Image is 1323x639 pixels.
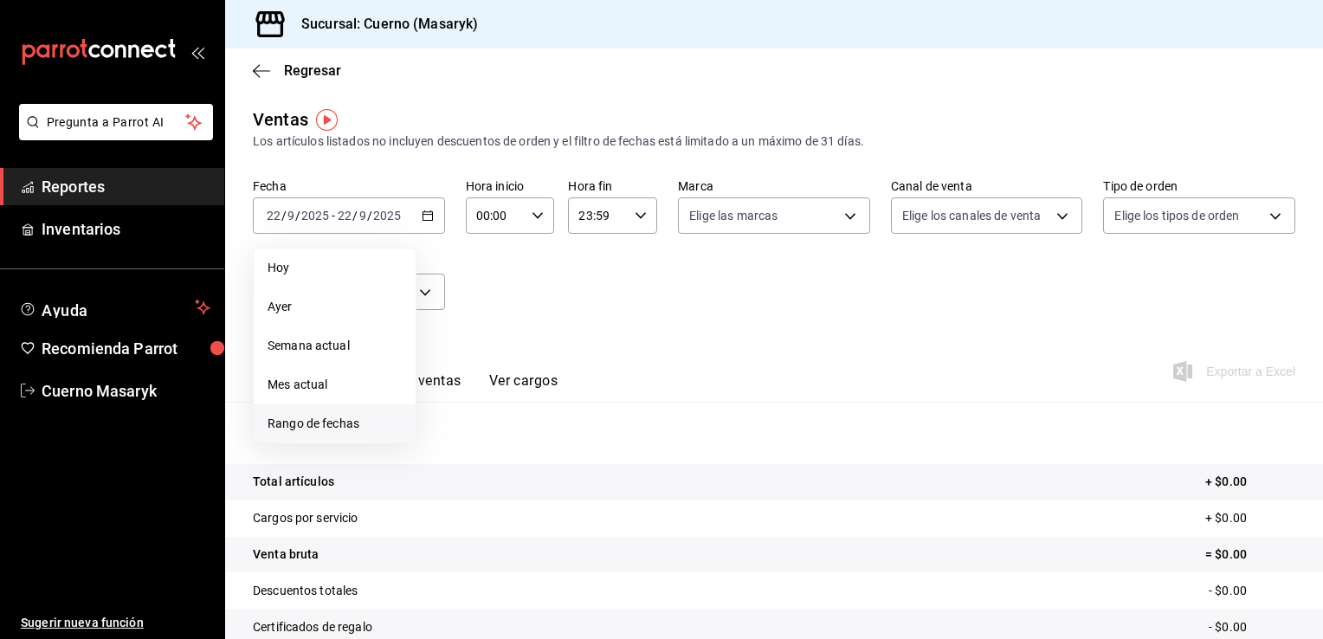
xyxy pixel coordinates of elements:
[678,180,870,192] label: Marca
[300,209,330,223] input: ----
[367,209,372,223] span: /
[891,180,1083,192] label: Canal de venta
[568,180,657,192] label: Hora fin
[1205,545,1295,564] p: = $0.00
[21,614,210,632] span: Sugerir nueva función
[1103,180,1295,192] label: Tipo de orden
[253,62,341,79] button: Regresar
[266,209,281,223] input: --
[253,180,445,192] label: Fecha
[393,372,461,402] button: Ver ventas
[42,175,210,198] span: Reportes
[1209,618,1295,636] p: - $0.00
[316,109,338,131] img: Tooltip marker
[253,423,1295,443] p: Resumen
[253,106,308,132] div: Ventas
[253,582,358,600] p: Descuentos totales
[287,14,478,35] h3: Sucursal: Cuerno (Masaryk)
[268,259,402,277] span: Hoy
[284,62,341,79] span: Regresar
[42,217,210,241] span: Inventarios
[466,180,555,192] label: Hora inicio
[281,209,287,223] span: /
[295,209,300,223] span: /
[1209,582,1295,600] p: - $0.00
[253,473,334,491] p: Total artículos
[42,297,188,318] span: Ayuda
[358,209,367,223] input: --
[489,372,558,402] button: Ver cargos
[689,207,778,224] span: Elige las marcas
[332,209,335,223] span: -
[268,376,402,394] span: Mes actual
[281,372,558,402] div: navigation tabs
[253,545,319,564] p: Venta bruta
[268,415,402,433] span: Rango de fechas
[253,618,372,636] p: Certificados de regalo
[268,337,402,355] span: Semana actual
[902,207,1041,224] span: Elige los canales de venta
[12,126,213,144] a: Pregunta a Parrot AI
[352,209,358,223] span: /
[42,379,210,403] span: Cuerno Masaryk
[1205,473,1295,491] p: + $0.00
[1114,207,1239,224] span: Elige los tipos de orden
[47,113,186,132] span: Pregunta a Parrot AI
[287,209,295,223] input: --
[253,132,1295,151] div: Los artículos listados no incluyen descuentos de orden y el filtro de fechas está limitado a un m...
[372,209,402,223] input: ----
[253,509,358,527] p: Cargos por servicio
[337,209,352,223] input: --
[268,298,402,316] span: Ayer
[19,104,213,140] button: Pregunta a Parrot AI
[1205,509,1295,527] p: + $0.00
[42,337,210,360] span: Recomienda Parrot
[190,45,204,59] button: open_drawer_menu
